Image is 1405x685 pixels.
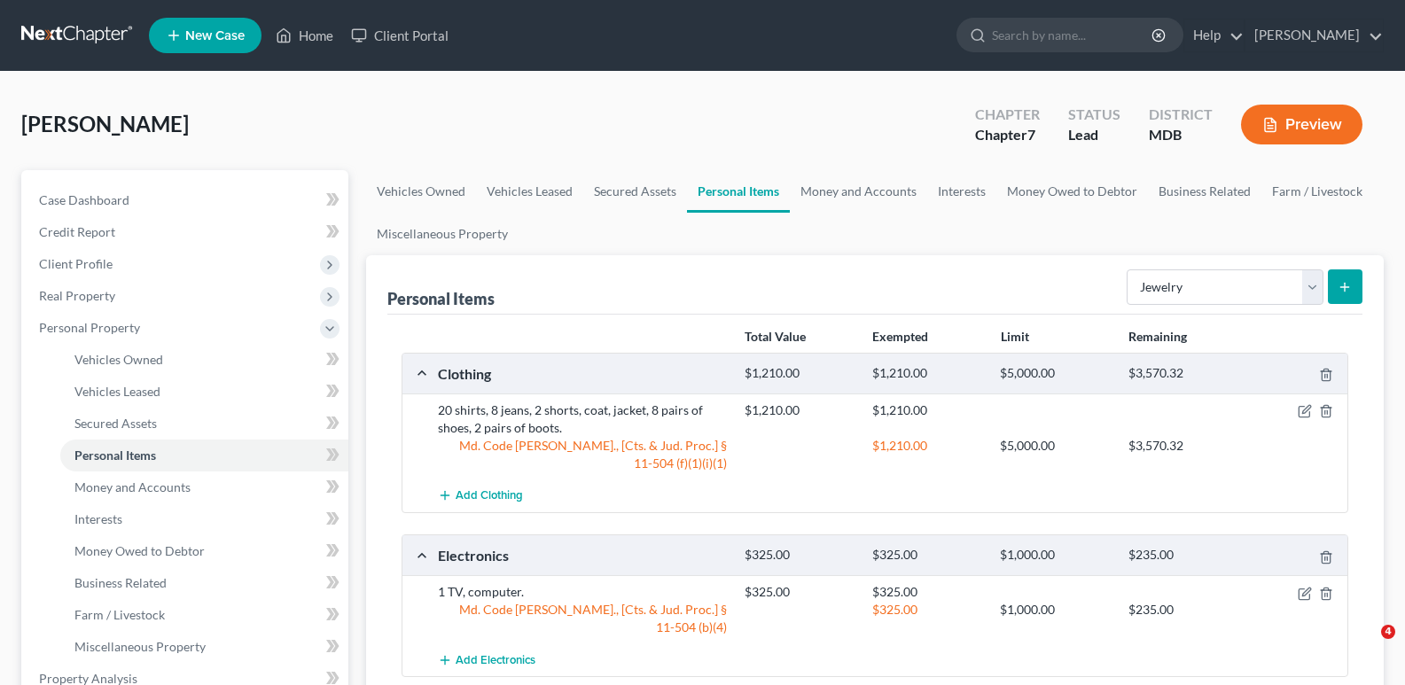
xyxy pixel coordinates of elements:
[60,567,348,599] a: Business Related
[736,401,863,419] div: $1,210.00
[74,639,206,654] span: Miscellaneous Property
[975,105,1040,125] div: Chapter
[25,216,348,248] a: Credit Report
[1245,19,1383,51] a: [PERSON_NAME]
[996,170,1148,213] a: Money Owed to Debtor
[60,440,348,471] a: Personal Items
[74,511,122,526] span: Interests
[863,547,991,564] div: $325.00
[863,365,991,382] div: $1,210.00
[872,329,928,344] strong: Exempted
[736,583,863,601] div: $325.00
[60,408,348,440] a: Secured Assets
[992,19,1154,51] input: Search by name...
[863,401,991,419] div: $1,210.00
[1381,625,1395,639] span: 4
[1120,437,1247,455] div: $3,570.32
[39,320,140,335] span: Personal Property
[736,365,863,382] div: $1,210.00
[39,288,115,303] span: Real Property
[21,111,189,136] span: [PERSON_NAME]
[476,170,583,213] a: Vehicles Leased
[745,329,806,344] strong: Total Value
[736,547,863,564] div: $325.00
[456,653,535,667] span: Add Electronics
[39,192,129,207] span: Case Dashboard
[60,344,348,376] a: Vehicles Owned
[1120,365,1247,382] div: $3,570.32
[1001,329,1029,344] strong: Limit
[74,543,205,558] span: Money Owed to Debtor
[429,401,736,437] div: 20 shirts, 8 jeans, 2 shorts, coat, jacket, 8 pairs of shoes, 2 pairs of boots.
[438,643,535,676] button: Add Electronics
[456,489,523,503] span: Add Clothing
[25,184,348,216] a: Case Dashboard
[863,437,991,455] div: $1,210.00
[60,503,348,535] a: Interests
[991,365,1119,382] div: $5,000.00
[991,437,1119,455] div: $5,000.00
[863,583,991,601] div: $325.00
[60,599,348,631] a: Farm / Livestock
[185,29,245,43] span: New Case
[1148,170,1261,213] a: Business Related
[1149,125,1213,145] div: MDB
[60,376,348,408] a: Vehicles Leased
[429,546,736,564] div: Electronics
[74,416,157,431] span: Secured Assets
[1128,329,1187,344] strong: Remaining
[429,364,736,383] div: Clothing
[39,224,115,239] span: Credit Report
[74,607,165,622] span: Farm / Livestock
[1345,625,1387,667] iframe: Intercom live chat
[1120,601,1247,619] div: $235.00
[1261,170,1373,213] a: Farm / Livestock
[366,170,476,213] a: Vehicles Owned
[687,170,790,213] a: Personal Items
[60,471,348,503] a: Money and Accounts
[429,601,736,636] div: Md. Code [PERSON_NAME]., [Cts. & Jud. Proc.] § 11-504 (b)(4)
[438,479,523,512] button: Add Clothing
[74,384,160,399] span: Vehicles Leased
[1068,105,1120,125] div: Status
[1149,105,1213,125] div: District
[39,256,113,271] span: Client Profile
[975,125,1040,145] div: Chapter
[790,170,927,213] a: Money and Accounts
[863,601,991,619] div: $325.00
[1068,125,1120,145] div: Lead
[991,601,1119,619] div: $1,000.00
[927,170,996,213] a: Interests
[60,535,348,567] a: Money Owed to Debtor
[429,583,736,601] div: 1 TV, computer.
[267,19,342,51] a: Home
[387,288,495,309] div: Personal Items
[1027,126,1035,143] span: 7
[366,213,519,255] a: Miscellaneous Property
[991,547,1119,564] div: $1,000.00
[1120,547,1247,564] div: $235.00
[74,479,191,494] span: Money and Accounts
[583,170,687,213] a: Secured Assets
[74,352,163,367] span: Vehicles Owned
[342,19,457,51] a: Client Portal
[1241,105,1362,144] button: Preview
[429,437,736,472] div: Md. Code [PERSON_NAME]., [Cts. & Jud. Proc.] § 11-504 (f)(1)(i)(1)
[1184,19,1244,51] a: Help
[74,448,156,463] span: Personal Items
[60,631,348,663] a: Miscellaneous Property
[74,575,167,590] span: Business Related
